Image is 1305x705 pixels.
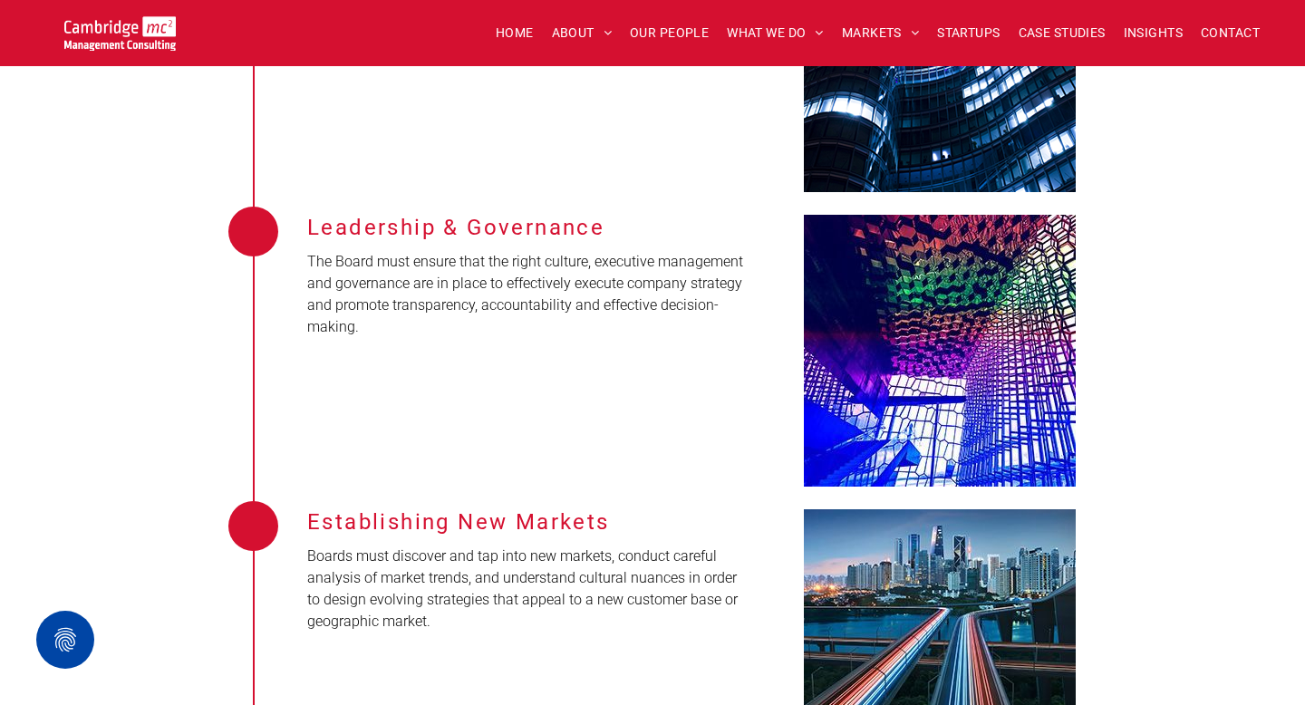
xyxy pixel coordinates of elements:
h1: Leadership & Governance [307,215,747,251]
a: STARTUPS [928,19,1009,47]
p: Boards must discover and tap into new markets, conduct careful analysis of market trends, and und... [307,546,747,633]
a: OUR PEOPLE [621,19,718,47]
img: Go to Homepage [64,16,176,51]
img: STRATEGY > Board Advisory Services | Enduring Success Begins in the Boardroom Where You Lay the F... [804,215,1076,487]
p: The Board must ensure that the right culture, executive management and governance are in place to... [307,251,747,338]
a: MARKETS [833,19,928,47]
a: ABOUT [543,19,622,47]
a: CONTACT [1192,19,1269,47]
a: WHAT WE DO [718,19,833,47]
a: HOME [487,19,543,47]
a: Your Business Transformed | Cambridge Management Consulting [64,19,176,38]
h1: Establishing New Markets [307,509,747,546]
a: INSIGHTS [1115,19,1192,47]
a: CASE STUDIES [1010,19,1115,47]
